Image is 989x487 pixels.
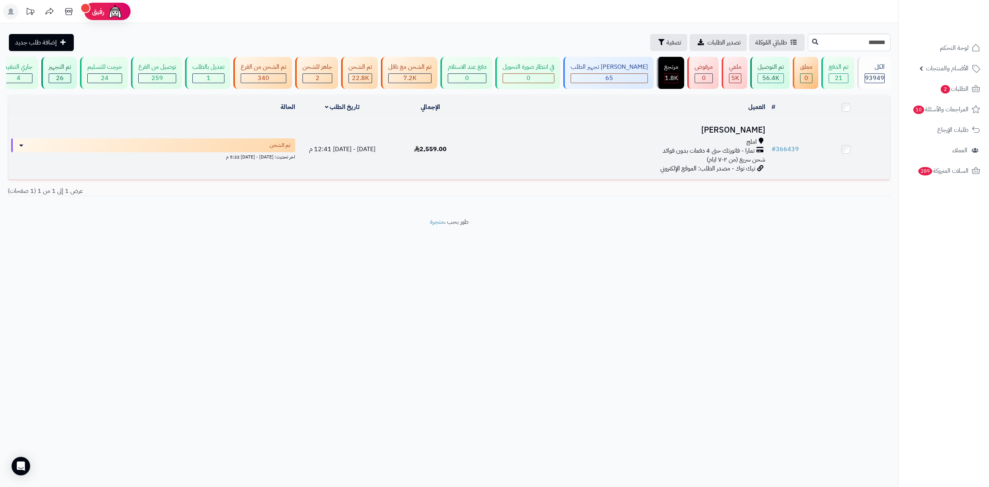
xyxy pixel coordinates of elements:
[5,74,32,83] div: 4
[40,57,78,89] a: تم التجهيز 26
[918,165,969,176] span: السلات المتروكة
[762,73,779,83] span: 56.4K
[571,63,648,72] div: [PERSON_NAME] تجهيز الطلب
[2,187,449,196] div: عرض 1 إلى 1 من 1 (1 صفحات)
[9,34,74,51] a: إضافة طلب جديد
[562,57,655,89] a: [PERSON_NAME] تجهيز الطلب 65
[941,85,950,94] span: 2
[92,7,104,16] span: رفيق
[11,152,295,160] div: اخر تحديث: [DATE] - [DATE] 5:22 م
[503,74,554,83] div: 0
[804,73,808,83] span: 0
[729,63,741,72] div: ملغي
[605,73,613,83] span: 65
[448,74,486,83] div: 0
[771,145,776,154] span: #
[940,43,969,53] span: لوحة التحكم
[758,74,783,83] div: 56415
[829,74,848,83] div: 21
[695,74,712,83] div: 0
[865,63,885,72] div: الكل
[926,63,969,74] span: الأقسام والمنتجات
[49,74,71,83] div: 26
[388,63,432,72] div: تم الشحن مع ناقل
[913,106,924,114] span: 10
[49,63,71,72] div: تم التجهيز
[241,74,286,83] div: 340
[666,38,681,47] span: تصفية
[448,63,486,72] div: دفع عند الاستلام
[151,73,163,83] span: 259
[101,73,109,83] span: 24
[835,73,843,83] span: 21
[184,57,232,89] a: تعديل بالطلب 1
[663,146,754,155] span: تمارا - فاتورتك حتى 4 دفعات بدون فوائد
[800,74,812,83] div: 0
[903,141,984,160] a: العملاء
[465,73,469,83] span: 0
[749,57,791,89] a: تم التوصيل 56.4K
[903,80,984,98] a: الطلبات2
[820,57,856,89] a: تم الدفع 21
[340,57,379,89] a: تم الشحن 22.8K
[309,145,376,154] span: [DATE] - [DATE] 12:41 م
[15,38,57,47] span: إضافة طلب جديد
[952,145,967,156] span: العملاء
[702,73,706,83] span: 0
[56,73,64,83] span: 26
[903,100,984,119] a: المراجعات والأسئلة10
[664,74,678,83] div: 1800
[414,145,447,154] span: 2,559.00
[800,63,812,72] div: معلق
[78,57,129,89] a: خرجت للتسليم 24
[352,73,369,83] span: 22.8K
[749,34,805,51] a: طلباتي المُوكلة
[349,74,372,83] div: 22816
[660,164,755,173] span: تيك توك - مصدر الطلب: الموقع الإلكتروني
[232,57,294,89] a: تم الشحن من الفرع 340
[12,457,30,475] div: Open Intercom Messenger
[258,73,269,83] span: 340
[791,57,820,89] a: معلق 0
[107,4,123,19] img: ai-face.png
[829,63,848,72] div: تم الدفع
[138,63,176,72] div: توصيل من الفرع
[940,83,969,94] span: الطلبات
[936,22,982,38] img: logo-2.png
[494,57,562,89] a: في انتظار صورة التحويل 0
[650,34,687,51] button: تصفية
[571,74,647,83] div: 65
[731,73,739,83] span: 5K
[241,63,286,72] div: تم الشحن من الفرع
[664,63,678,72] div: مرتجع
[527,73,530,83] span: 0
[755,38,787,47] span: طلباتي المُوكلة
[748,102,765,112] a: العميل
[856,57,892,89] a: الكل93949
[665,73,678,83] span: 1.8K
[771,102,775,112] a: #
[316,73,319,83] span: 2
[903,39,984,57] a: لوحة التحكم
[294,57,340,89] a: جاهز للشحن 2
[379,57,439,89] a: تم الشحن مع ناقل 7.2K
[20,4,40,21] a: تحديثات المنصة
[918,167,932,175] span: 289
[139,74,176,83] div: 259
[87,63,122,72] div: خرجت للتسليم
[129,57,184,89] a: توصيل من الفرع 259
[937,124,969,135] span: طلبات الإرجاع
[403,73,416,83] span: 7.2K
[771,145,799,154] a: #366439
[439,57,494,89] a: دفع عند الاستلام 0
[865,73,884,83] span: 93949
[503,63,554,72] div: في انتظار صورة التحويل
[421,102,440,112] a: الإجمالي
[903,121,984,139] a: طلبات الإرجاع
[389,74,431,83] div: 7223
[903,162,984,180] a: السلات المتروكة289
[655,57,686,89] a: مرتجع 1.8K
[913,104,969,115] span: المراجعات والأسئلة
[192,63,224,72] div: تعديل بالطلب
[193,74,224,83] div: 1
